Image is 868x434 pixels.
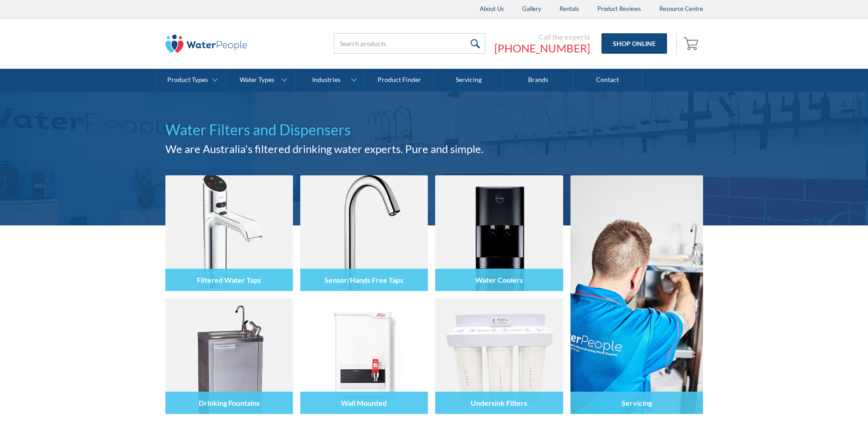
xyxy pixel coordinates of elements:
a: Product Finder [365,69,434,92]
a: Contact [573,69,642,92]
img: Water Coolers [435,175,563,291]
h4: Water Coolers [475,276,523,284]
a: Product Types [157,69,226,92]
a: Shop Online [601,33,667,54]
input: Search products [334,33,485,54]
h4: Sensor/Hands Free Taps [324,276,403,284]
a: Industries [295,69,364,92]
img: Wall Mounted [300,298,428,414]
img: The Water People [165,35,247,53]
h4: Filtered Water Taps [197,276,261,284]
h4: Wall Mounted [341,398,387,407]
div: Water Types [240,76,274,84]
img: shopping cart [683,36,701,51]
a: [PHONE_NUMBER] [494,41,590,55]
h4: Servicing [621,398,652,407]
a: Open empty cart [681,33,703,55]
a: Servicing [434,69,503,92]
div: Industries [312,76,340,84]
div: Call the experts [494,32,590,41]
h4: Drinking Fountains [199,398,260,407]
h4: Undersink Filters [471,398,527,407]
a: Brands [503,69,573,92]
a: Water Types [226,69,295,92]
img: Filtered Water Taps [165,175,293,291]
img: Undersink Filters [435,298,563,414]
a: Servicing [570,175,703,414]
img: Sensor/Hands Free Taps [300,175,428,291]
div: Product Types [167,76,208,84]
img: Drinking Fountains [165,298,293,414]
